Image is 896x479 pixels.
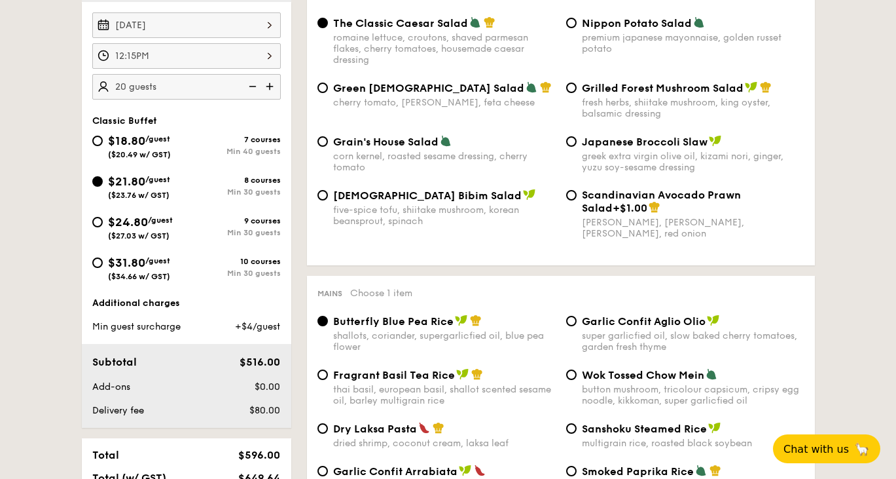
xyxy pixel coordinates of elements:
span: Choose 1 item [350,288,412,299]
span: +$4/guest [235,321,280,332]
input: Garlic Confit Aglio Oliosuper garlicfied oil, slow baked cherry tomatoes, garden fresh thyme [566,316,577,326]
input: Grain's House Saladcorn kernel, roasted sesame dressing, cherry tomato [317,136,328,147]
img: icon-chef-hat.a58ddaea.svg [540,81,552,93]
span: The Classic Caesar Salad [333,17,468,29]
span: Dry Laksa Pasta [333,423,417,435]
input: $21.80/guest($23.76 w/ GST)8 coursesMin 30 guests [92,176,103,187]
input: [DEMOGRAPHIC_DATA] Bibim Saladfive-spice tofu, shiitake mushroom, korean beansprout, spinach [317,190,328,201]
img: icon-spicy.37a8142b.svg [474,465,486,476]
img: icon-vegan.f8ff3823.svg [456,368,469,380]
img: icon-vegan.f8ff3823.svg [455,315,468,326]
img: icon-vegan.f8ff3823.svg [523,189,536,201]
div: cherry tomato, [PERSON_NAME], feta cheese [333,97,556,108]
img: icon-chef-hat.a58ddaea.svg [470,315,482,326]
img: icon-vegetarian.fe4039eb.svg [695,465,707,476]
span: $516.00 [240,356,280,368]
img: icon-vegetarian.fe4039eb.svg [706,368,717,380]
span: Min guest surcharge [92,321,181,332]
input: Smoked Paprika Riceturmeric baked [PERSON_NAME] sweet paprika, tri-colour capsicum [566,466,577,476]
span: Smoked Paprika Rice [582,465,694,478]
div: Additional charges [92,297,281,310]
div: 8 courses [187,176,281,185]
div: corn kernel, roasted sesame dressing, cherry tomato [333,151,556,173]
img: icon-chef-hat.a58ddaea.svg [471,368,483,380]
span: Garlic Confit Aglio Olio [582,315,706,328]
img: icon-spicy.37a8142b.svg [418,422,430,434]
input: Dry Laksa Pastadried shrimp, coconut cream, laksa leaf [317,423,328,434]
span: /guest [145,175,170,184]
span: 🦙 [854,442,870,457]
span: ($27.03 w/ GST) [108,231,170,240]
div: shallots, coriander, supergarlicfied oil, blue pea flower [333,330,556,353]
input: Fragrant Basil Tea Ricethai basil, european basil, shallot scented sesame oil, barley multigrain ... [317,370,328,380]
input: Sanshoku Steamed Ricemultigrain rice, roasted black soybean [566,423,577,434]
img: icon-vegan.f8ff3823.svg [709,135,722,147]
span: $21.80 [108,174,145,189]
input: Wok Tossed Chow Meinbutton mushroom, tricolour capsicum, cripsy egg noodle, kikkoman, super garli... [566,370,577,380]
span: Japanese Broccoli Slaw [582,136,708,148]
img: icon-vegetarian.fe4039eb.svg [693,16,705,28]
input: The Classic Caesar Saladromaine lettuce, croutons, shaved parmesan flakes, cherry tomatoes, house... [317,18,328,28]
input: $24.80/guest($27.03 w/ GST)9 coursesMin 30 guests [92,217,103,227]
div: Min 30 guests [187,228,281,237]
img: icon-add.58712e84.svg [261,74,281,99]
span: /guest [148,216,173,225]
div: romaine lettuce, croutons, shaved parmesan flakes, cherry tomatoes, housemade caesar dressing [333,32,556,66]
button: Chat with us🦙 [773,434,880,463]
span: +$1.00 [613,202,647,214]
input: $18.80/guest($20.49 w/ GST)7 coursesMin 40 guests [92,136,103,146]
input: Japanese Broccoli Slawgreek extra virgin olive oil, kizami nori, ginger, yuzu soy-sesame dressing [566,136,577,147]
img: icon-vegan.f8ff3823.svg [459,465,472,476]
input: $31.80/guest($34.66 w/ GST)10 coursesMin 30 guests [92,258,103,268]
input: Butterfly Blue Pea Riceshallots, coriander, supergarlicfied oil, blue pea flower [317,316,328,326]
img: icon-vegan.f8ff3823.svg [707,315,720,326]
span: Fragrant Basil Tea Rice [333,369,455,381]
span: $80.00 [249,405,280,416]
div: [PERSON_NAME], [PERSON_NAME], [PERSON_NAME], red onion [582,217,804,239]
div: thai basil, european basil, shallot scented sesame oil, barley multigrain rice [333,384,556,406]
span: Chat with us [783,443,849,455]
span: $0.00 [255,381,280,393]
span: Scandinavian Avocado Prawn Salad [582,189,741,214]
div: button mushroom, tricolour capsicum, cripsy egg noodle, kikkoman, super garlicfied oil [582,384,804,406]
span: $18.80 [108,134,145,148]
span: Sanshoku Steamed Rice [582,423,707,435]
span: Classic Buffet [92,115,157,126]
div: multigrain rice, roasted black soybean [582,438,804,449]
img: icon-chef-hat.a58ddaea.svg [760,81,772,93]
input: Green [DEMOGRAPHIC_DATA] Saladcherry tomato, [PERSON_NAME], feta cheese [317,83,328,93]
div: 7 courses [187,135,281,144]
span: ($34.66 w/ GST) [108,272,170,281]
span: $31.80 [108,256,145,270]
div: Min 40 guests [187,147,281,156]
span: Grilled Forest Mushroom Salad [582,82,744,94]
span: Add-ons [92,381,130,393]
img: icon-vegetarian.fe4039eb.svg [440,135,452,147]
span: ($23.76 w/ GST) [108,191,170,200]
div: super garlicfied oil, slow baked cherry tomatoes, garden fresh thyme [582,330,804,353]
span: Total [92,449,119,461]
span: Butterfly Blue Pea Rice [333,315,454,328]
span: /guest [145,134,170,144]
div: dried shrimp, coconut cream, laksa leaf [333,438,556,449]
span: Mains [317,289,342,298]
span: /guest [145,256,170,265]
div: premium japanese mayonnaise, golden russet potato [582,32,804,54]
img: icon-chef-hat.a58ddaea.svg [709,465,721,476]
div: 10 courses [187,257,281,266]
input: Garlic Confit Arrabiatacherry tomato concasse, garlic-infused olive oil, chilli flakes [317,466,328,476]
img: icon-chef-hat.a58ddaea.svg [484,16,495,28]
img: icon-chef-hat.a58ddaea.svg [433,422,444,434]
span: Nippon Potato Salad [582,17,692,29]
img: icon-reduce.1d2dbef1.svg [242,74,261,99]
span: Green [DEMOGRAPHIC_DATA] Salad [333,82,524,94]
img: icon-vegan.f8ff3823.svg [708,422,721,434]
input: Number of guests [92,74,281,100]
span: $596.00 [238,449,280,461]
input: Grilled Forest Mushroom Saladfresh herbs, shiitake mushroom, king oyster, balsamic dressing [566,83,577,93]
div: 9 courses [187,216,281,225]
div: Min 30 guests [187,269,281,278]
input: Event date [92,12,281,38]
div: five-spice tofu, shiitake mushroom, korean beansprout, spinach [333,204,556,227]
span: Wok Tossed Chow Mein [582,369,704,381]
